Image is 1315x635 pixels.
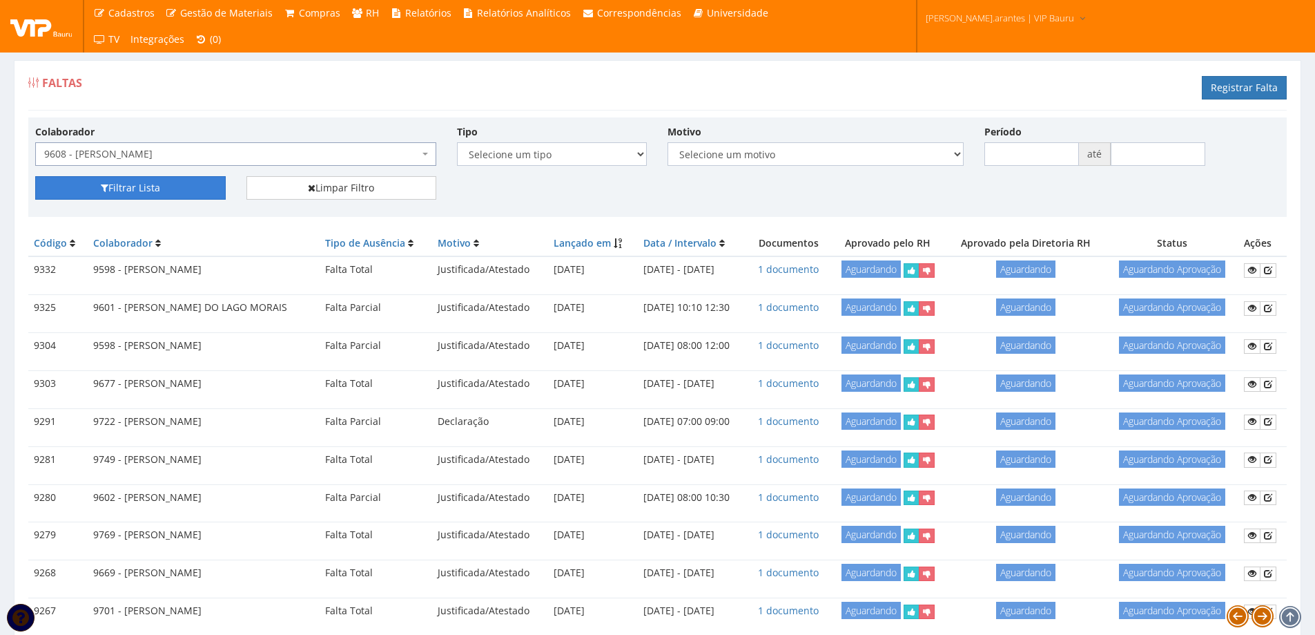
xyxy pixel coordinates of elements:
span: Aguardando [996,451,1055,468]
a: 1 documento [758,491,819,504]
td: [DATE] - [DATE] [638,522,748,549]
span: 9608 - JULIA FERNANDES BICUDO [35,142,436,166]
td: [DATE] [548,522,638,549]
span: TV [108,32,119,46]
td: 9769 - [PERSON_NAME] [88,522,320,549]
span: Aguardando [996,564,1055,581]
a: Tipo de Ausência [325,236,405,249]
span: 9608 - JULIA FERNANDES BICUDO [44,147,419,161]
td: Falta Total [320,256,432,283]
span: Aguardando [996,375,1055,392]
td: Falta Total [320,446,432,473]
td: 9291 [28,408,88,435]
td: [DATE] - [DATE] [638,256,748,283]
td: Falta Parcial [320,484,432,511]
td: 9303 [28,370,88,397]
label: Período [984,125,1022,139]
a: 1 documento [758,263,819,276]
td: Justificada/Atestado [432,256,549,283]
label: Tipo [457,125,478,139]
span: Aguardando [996,413,1055,430]
a: TV [88,26,125,53]
a: Lançado em [554,236,611,249]
span: Faltas [42,75,82,91]
a: Data / Intervalo [643,236,717,249]
td: Falta Total [320,598,432,625]
td: 9267 [28,598,88,625]
td: [DATE] - [DATE] [638,370,748,397]
span: Aguardando Aprovação [1119,564,1225,581]
span: Relatórios [405,6,451,19]
td: [DATE] [548,295,638,321]
td: 9279 [28,522,88,549]
td: 9749 - [PERSON_NAME] [88,446,320,473]
td: [DATE] [548,560,638,587]
span: Universidade [707,6,768,19]
span: Aguardando [841,298,901,316]
span: Cadastros [108,6,155,19]
a: 1 documento [758,301,819,314]
span: até [1079,142,1111,166]
td: Falta Parcial [320,408,432,435]
td: 9677 - [PERSON_NAME] [88,370,320,397]
a: 1 documento [758,415,819,428]
a: Limpar Filtro [246,176,437,200]
span: Aguardando [996,526,1055,543]
td: [DATE] [548,484,638,511]
td: 9602 - [PERSON_NAME] [88,484,320,511]
span: Aguardando [996,260,1055,278]
span: Aguardando [996,489,1055,506]
td: 9598 - [PERSON_NAME] [88,256,320,283]
td: [DATE] 08:00 12:00 [638,333,748,359]
span: Aguardando Aprovação [1119,602,1225,619]
span: Aguardando [996,337,1055,354]
td: Declaração [432,408,549,435]
td: Falta Parcial [320,295,432,321]
a: Motivo [438,236,471,249]
td: Justificada/Atestado [432,295,549,321]
span: Aguardando [841,337,901,354]
span: Aguardando Aprovação [1119,451,1225,468]
td: Justificada/Atestado [432,484,549,511]
span: Aguardando [996,602,1055,619]
td: [DATE] [548,370,638,397]
span: [PERSON_NAME].arantes | VIP Bauru [926,11,1074,25]
td: Justificada/Atestado [432,333,549,359]
td: 9325 [28,295,88,321]
span: Aguardando [841,260,901,278]
label: Motivo [668,125,701,139]
td: Justificada/Atestado [432,598,549,625]
span: Integrações [130,32,184,46]
span: Aguardando [841,375,901,392]
span: Aguardando [841,526,901,543]
span: Relatórios Analíticos [477,6,571,19]
a: 1 documento [758,528,819,541]
td: 9304 [28,333,88,359]
th: Aprovado pelo RH [829,231,946,256]
td: [DATE] [548,256,638,283]
td: Justificada/Atestado [432,370,549,397]
td: 9722 - [PERSON_NAME] [88,408,320,435]
th: Aprovado pela Diretoria RH [946,231,1106,256]
td: Falta Total [320,560,432,587]
a: 1 documento [758,604,819,617]
td: 9281 [28,446,88,473]
span: Aguardando [841,451,901,468]
td: [DATE] [548,598,638,625]
span: RH [366,6,379,19]
td: [DATE] 07:00 09:00 [638,408,748,435]
td: [DATE] [548,446,638,473]
a: 1 documento [758,339,819,352]
span: Gestão de Materiais [180,6,273,19]
span: Aguardando [841,489,901,506]
a: Registrar Falta [1202,76,1287,99]
span: Aguardando Aprovação [1119,260,1225,278]
th: Documentos [748,231,830,256]
button: Filtrar Lista [35,176,226,200]
span: Aguardando [996,298,1055,316]
td: 9268 [28,560,88,587]
span: Aguardando [841,602,901,619]
a: Código [34,236,67,249]
td: 9669 - [PERSON_NAME] [88,560,320,587]
td: 9601 - [PERSON_NAME] DO LAGO MORAIS [88,295,320,321]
